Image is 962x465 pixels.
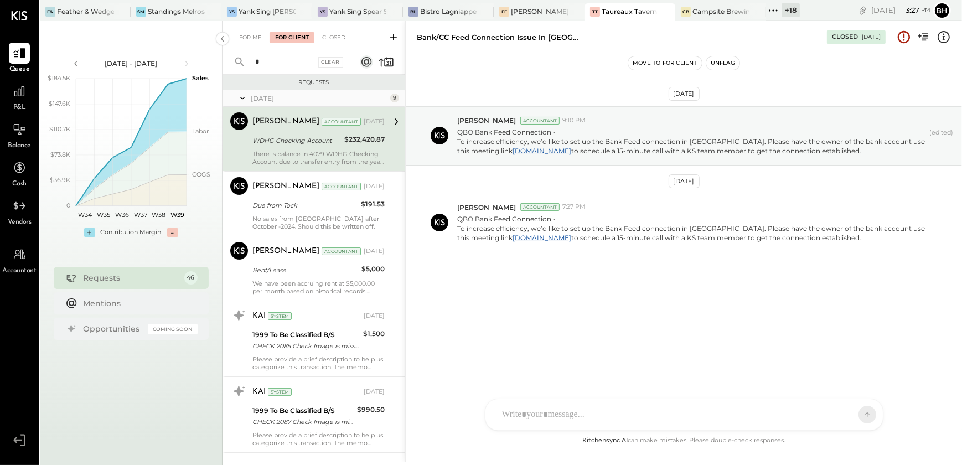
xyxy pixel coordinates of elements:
div: For Me [234,32,267,43]
text: COGS [192,170,210,178]
div: Taureaux Tavern [602,7,657,16]
div: F& [45,7,55,17]
div: CB [681,7,691,17]
div: Bistro Lagniappe [420,7,477,16]
button: Move to for client [628,56,702,70]
span: Accountant [3,266,37,276]
button: Bh [933,2,951,19]
span: 7:27 PM [562,203,586,211]
div: [DATE] [669,174,700,188]
span: Balance [8,141,31,151]
a: Accountant [1,244,38,276]
text: W38 [152,211,165,219]
div: Due from Tock [252,200,358,211]
div: [PERSON_NAME], LLC [511,7,568,16]
span: P&L [13,103,26,113]
div: Campsite Brewing [692,7,749,16]
div: 1999 To Be Classified B/S [252,405,354,416]
a: P&L [1,81,38,113]
div: [DATE] - [DATE] [84,59,178,68]
span: (edited) [929,128,953,156]
div: For Client [270,32,314,43]
div: [PERSON_NAME] [252,116,319,127]
text: Sales [192,74,209,82]
div: [DATE] [364,312,385,321]
div: TT [590,7,600,17]
div: Accountant [322,118,361,126]
text: $36.9K [50,176,70,184]
div: [PERSON_NAME] [252,181,319,192]
div: SM [136,7,146,17]
span: Vendors [8,218,32,228]
div: Opportunities [84,323,142,334]
div: Closed [832,33,858,42]
text: $184.5K [48,74,70,82]
a: Cash [1,157,38,189]
div: [DATE] [669,87,700,101]
div: [DATE] [364,247,385,256]
div: System [268,312,292,320]
span: Cash [12,179,27,189]
div: FF [499,7,509,17]
div: Bank/CC Feed connection Issue in [GEOGRAPHIC_DATA] [417,32,583,43]
div: There is balance in 4079 WDHG Checking Account due to transfer entry from the year [DATE]. Kindly... [252,150,385,166]
span: [PERSON_NAME] [457,116,516,125]
div: [DATE] [364,182,385,191]
div: [DATE] [364,387,385,396]
text: $110.7K [49,125,70,133]
text: $147.6K [49,100,70,107]
text: W35 [97,211,110,219]
p: QBO Bank Feed Connection - To increase efficiency, we’d like to set up the Bank Feed connection i... [457,127,925,156]
span: Queue [9,65,30,75]
a: [DOMAIN_NAME] [513,147,571,155]
p: QBO Bank Feed Connection - To increase efficiency, we’d like to set up the Bank Feed connection i... [457,214,928,242]
div: YS [227,7,237,17]
a: Balance [1,119,38,151]
div: [DATE] [862,33,881,41]
a: Vendors [1,195,38,228]
div: Accountant [322,247,361,255]
div: Please provide a brief description to help us categorize this transaction. The memo might be help... [252,355,385,371]
div: + [84,228,95,237]
div: copy link [857,4,868,16]
div: Accountant [520,203,560,211]
div: KAI [252,386,266,397]
text: W36 [115,211,128,219]
div: BL [408,7,418,17]
text: $73.8K [50,151,70,158]
div: WDHG Checking Account [252,135,341,146]
div: Closed [317,32,351,43]
a: [DOMAIN_NAME] [513,234,571,242]
div: Accountant [520,117,560,125]
div: [DATE] [251,94,387,103]
div: No sales from [GEOGRAPHIC_DATA] after October -2024. Should this be written off. [252,215,385,230]
div: Standings Melrose [148,7,205,16]
div: Contribution Margin [101,228,162,237]
div: Requests [228,79,400,86]
div: [PERSON_NAME] [252,246,319,257]
span: [PERSON_NAME] [457,203,516,212]
div: CHECK 2085 Check Image is missing [252,340,360,352]
div: Mentions [84,298,192,309]
div: Clear [318,57,344,68]
div: Yank Sing [PERSON_NAME][GEOGRAPHIC_DATA] [239,7,296,16]
div: We have been accruing rent at $5,000.00 per month based on historical records. Please confirm if ... [252,280,385,295]
div: KAI [252,311,266,322]
div: Rent/Lease [252,265,358,276]
div: 46 [184,271,198,285]
div: + 18 [782,3,800,17]
div: 1999 To Be Classified B/S [252,329,360,340]
button: Unflag [706,56,739,70]
text: 0 [66,201,70,209]
text: W39 [170,211,184,219]
div: 9 [390,94,399,102]
div: $990.50 [357,404,385,415]
div: [DATE] [871,5,930,15]
text: Labor [192,127,209,135]
text: W37 [133,211,147,219]
span: 9:10 PM [562,116,586,125]
div: $191.53 [361,199,385,210]
div: Coming Soon [148,324,198,334]
div: System [268,388,292,396]
div: Yank Sing Spear Street [329,7,386,16]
